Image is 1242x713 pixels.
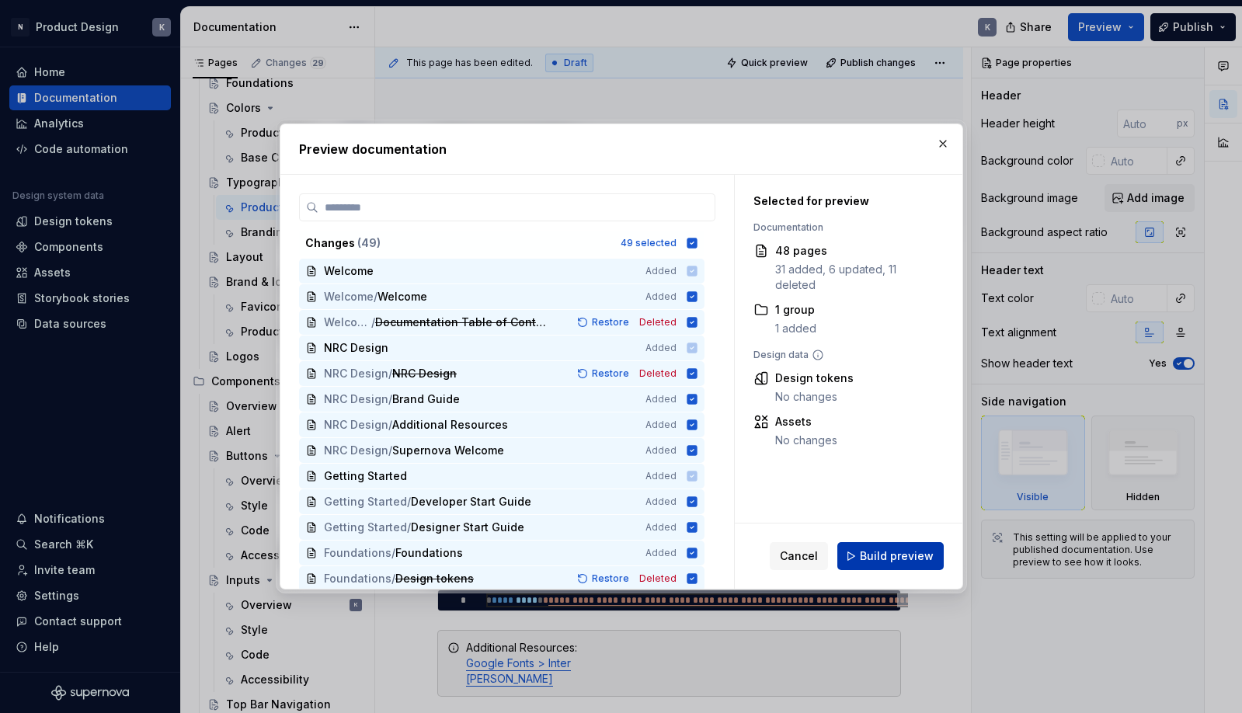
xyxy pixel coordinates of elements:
div: Selected for preview [753,193,936,209]
span: Getting Started [324,520,407,535]
span: Welcome [377,289,427,304]
span: Documentation Table of Contents [374,315,550,330]
span: Deleted [639,316,677,329]
span: / [374,289,377,304]
span: Restore [592,367,629,380]
span: / [388,443,392,458]
div: Documentation [753,221,936,234]
span: Cancel [780,548,818,564]
span: Added [645,547,677,559]
span: Welcome [324,289,374,304]
span: ( 49 ) [357,236,381,249]
div: 1 group [775,302,816,318]
span: / [388,366,392,381]
span: / [391,545,395,561]
span: Added [645,444,677,457]
div: No changes [775,389,854,405]
span: NRC Design [324,417,388,433]
span: Additional Resources [392,417,508,433]
span: / [371,315,374,330]
span: Restore [592,316,629,329]
span: / [388,391,392,407]
button: Restore [572,366,636,381]
span: NRC Design [392,366,457,381]
span: Foundations [324,545,391,561]
div: 48 pages [775,243,936,259]
span: / [388,417,392,433]
span: Supernova Welcome [392,443,504,458]
div: No changes [775,433,837,448]
h2: Preview documentation [299,140,944,158]
button: Build preview [837,542,944,570]
span: Added [645,521,677,534]
span: Designer Start Guide [411,520,524,535]
span: Added [645,496,677,508]
div: Changes [305,235,611,251]
span: / [391,571,395,586]
span: Build preview [860,548,934,564]
span: Welcome [324,315,371,330]
span: Foundations [324,571,391,586]
span: Restore [592,572,629,585]
span: / [407,494,411,510]
button: Restore [572,315,636,330]
span: Added [645,419,677,431]
span: Developer Start Guide [411,494,531,510]
span: / [407,520,411,535]
div: 31 added, 6 updated, 11 deleted [775,262,936,293]
span: NRC Design [324,391,388,407]
div: Design tokens [775,370,854,386]
div: Design data [753,349,936,361]
span: Deleted [639,572,677,585]
span: Added [645,393,677,405]
button: Restore [572,571,636,586]
span: NRC Design [324,366,388,381]
span: Brand Guide [392,391,460,407]
span: Foundations [395,545,463,561]
span: Design tokens [395,571,474,586]
span: NRC Design [324,443,388,458]
span: Added [645,290,677,303]
div: 49 selected [621,237,677,249]
div: Assets [775,414,837,430]
span: Getting Started [324,494,407,510]
span: Deleted [639,367,677,380]
div: 1 added [775,321,816,336]
button: Cancel [770,542,828,570]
